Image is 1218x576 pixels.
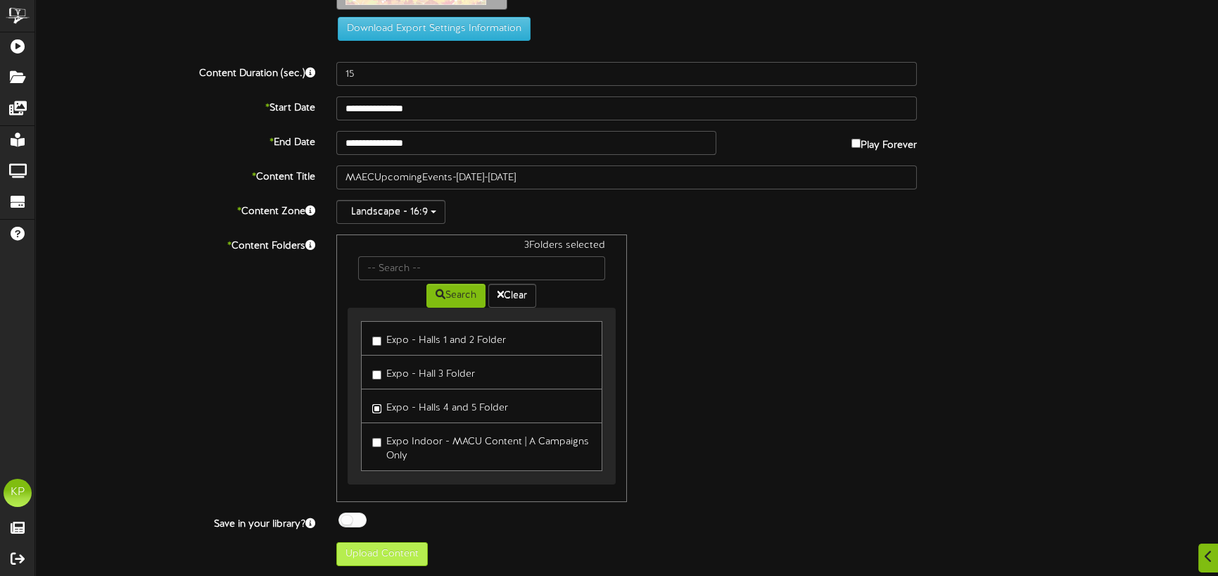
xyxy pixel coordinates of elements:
label: Play Forever [851,131,917,153]
label: Expo Indoor - MACU Content | A Campaigns Only [372,430,591,463]
input: Play Forever [851,139,861,148]
input: -- Search -- [358,256,605,280]
label: Save in your library? [25,513,326,532]
input: Expo - Halls 4 and 5 Folder [372,404,381,413]
label: Content Duration (sec.) [25,62,326,81]
button: Upload Content [336,542,428,566]
div: KP [4,479,32,507]
input: Expo - Halls 1 and 2 Folder [372,337,381,346]
button: Landscape - 16:9 [336,200,445,224]
div: 3 Folders selected [348,239,616,256]
label: Content Title [25,165,326,184]
button: Search [426,284,486,308]
label: Expo - Halls 1 and 2 Folder [372,329,506,348]
input: Title of this Content [336,165,918,189]
button: Download Export Settings Information [338,17,531,41]
button: Clear [488,284,536,308]
label: Expo - Hall 3 Folder [372,363,475,382]
label: Expo - Halls 4 and 5 Folder [372,396,508,415]
label: End Date [25,131,326,150]
a: Download Export Settings Information [331,24,531,35]
input: Expo - Hall 3 Folder [372,370,381,380]
label: Content Zone [25,200,326,219]
label: Content Folders [25,234,326,253]
label: Start Date [25,96,326,115]
input: Expo Indoor - MACU Content | A Campaigns Only [372,438,381,447]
